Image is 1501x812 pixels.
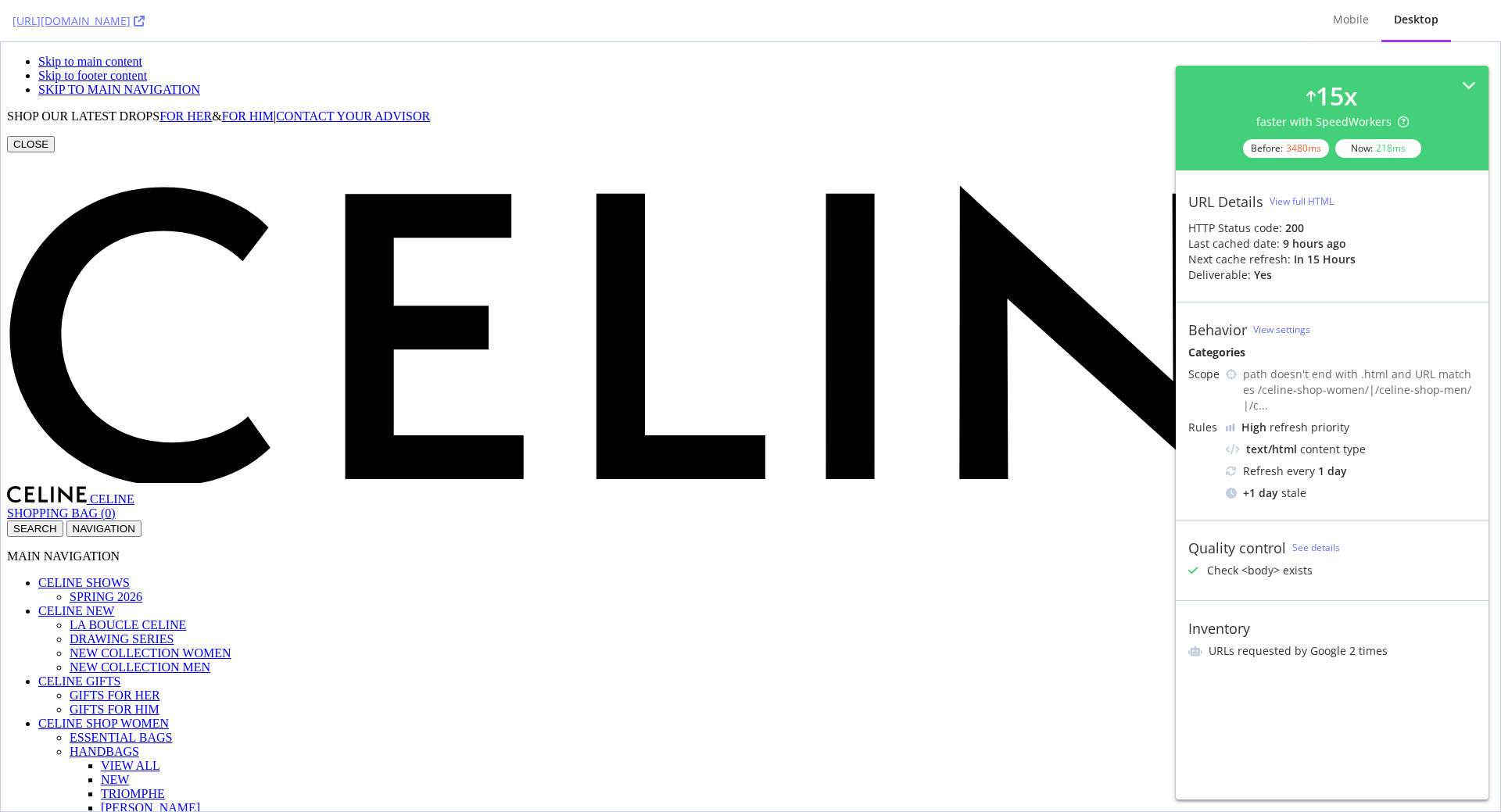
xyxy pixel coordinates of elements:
div: Before: [1243,139,1329,158]
a: Skip to footer content [38,27,146,40]
a: CELINE SHOP WOMEN [38,674,168,688]
a: CELINE SHOWS [38,534,129,547]
div: Now: [1335,139,1421,158]
p: MAIN NAVIGATION [6,507,1493,521]
div: Desktop [1394,12,1438,27]
div: Categories [1188,345,1476,360]
button: NAVIGATION [66,478,141,495]
div: High [1241,420,1266,435]
a: FOR HIM [221,67,273,80]
div: text/html [1246,442,1297,457]
span: SHOPPING BAG ( ) [6,464,115,478]
span: NAVIGATION [72,481,134,492]
div: HTTP Status code: [1188,220,1476,236]
div: 218 ms [1376,141,1406,155]
div: Deliverable: [1188,267,1251,283]
div: Banner_Home_Page_G2FALL25_SE [6,67,1493,110]
div: Behavior [1188,321,1247,338]
a: View settings [1253,323,1310,336]
div: Scope [1188,367,1220,382]
span: CELINE [89,450,134,463]
a: CELINE NEW [38,562,113,575]
a: CELINE GIFTS [38,632,120,646]
div: 3480 ms [1286,141,1321,155]
div: + 1 day [1243,485,1278,501]
div: 1 day [1318,463,1347,479]
div: Last cached date: [1188,236,1280,252]
div: content type [1226,442,1476,457]
a: See details [1292,541,1340,554]
div: refresh priority [1241,420,1349,435]
span: 0 [104,464,110,478]
div: stale [1226,485,1476,501]
span: ... [1259,398,1268,413]
a: SKIP TO MAIN NAVIGATION [38,41,199,54]
a: [URL][DOMAIN_NAME] [13,13,145,29]
div: URL Details [1188,193,1263,210]
img: cRr4yx4cyByr8BeLxltRlzBPIAAAAAElFTkSuQmCC [1226,424,1235,431]
div: in 15 hours [1294,252,1356,267]
div: path doesn't end with .html and URL matches /celine-shop-women/|/celine-shop-men/|/c [1243,367,1476,413]
a: ESSENTIAL BAGS [69,689,171,702]
strong: 200 [1285,220,1304,235]
div: View full HTML [1270,195,1334,208]
a: HANDBAGS [69,703,138,716]
a: CELINE [6,430,1493,463]
a: SHOPPING BAG (0) [6,464,115,478]
div: Yes [1254,267,1272,283]
div: Rules [1188,420,1220,435]
div: Next cache refresh: [1188,252,1291,267]
span: SEARCH [13,481,56,492]
div: 9 hours ago [1283,236,1346,252]
button: a11y.close.label [6,94,54,110]
div: Quality control [1188,539,1286,556]
button: View full HTML [1270,189,1334,214]
div: Refresh every [1226,463,1476,479]
a: FOR HER [159,67,211,80]
a: CONTACT YOUR ADVISOR [275,67,429,80]
button: SEARCH [6,478,63,495]
li: URLs requested by Google 2 times [1188,643,1476,659]
div: faster with SpeedWorkers [1256,114,1409,130]
div: Inventory [1188,620,1250,637]
div: Mobile [1333,12,1369,27]
div: 15 x [1316,78,1358,114]
a: Skip to main content [38,13,142,26]
p: SHOP OUR LATEST DROPS & | [6,67,1493,81]
div: Check <body> exists [1207,563,1313,578]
